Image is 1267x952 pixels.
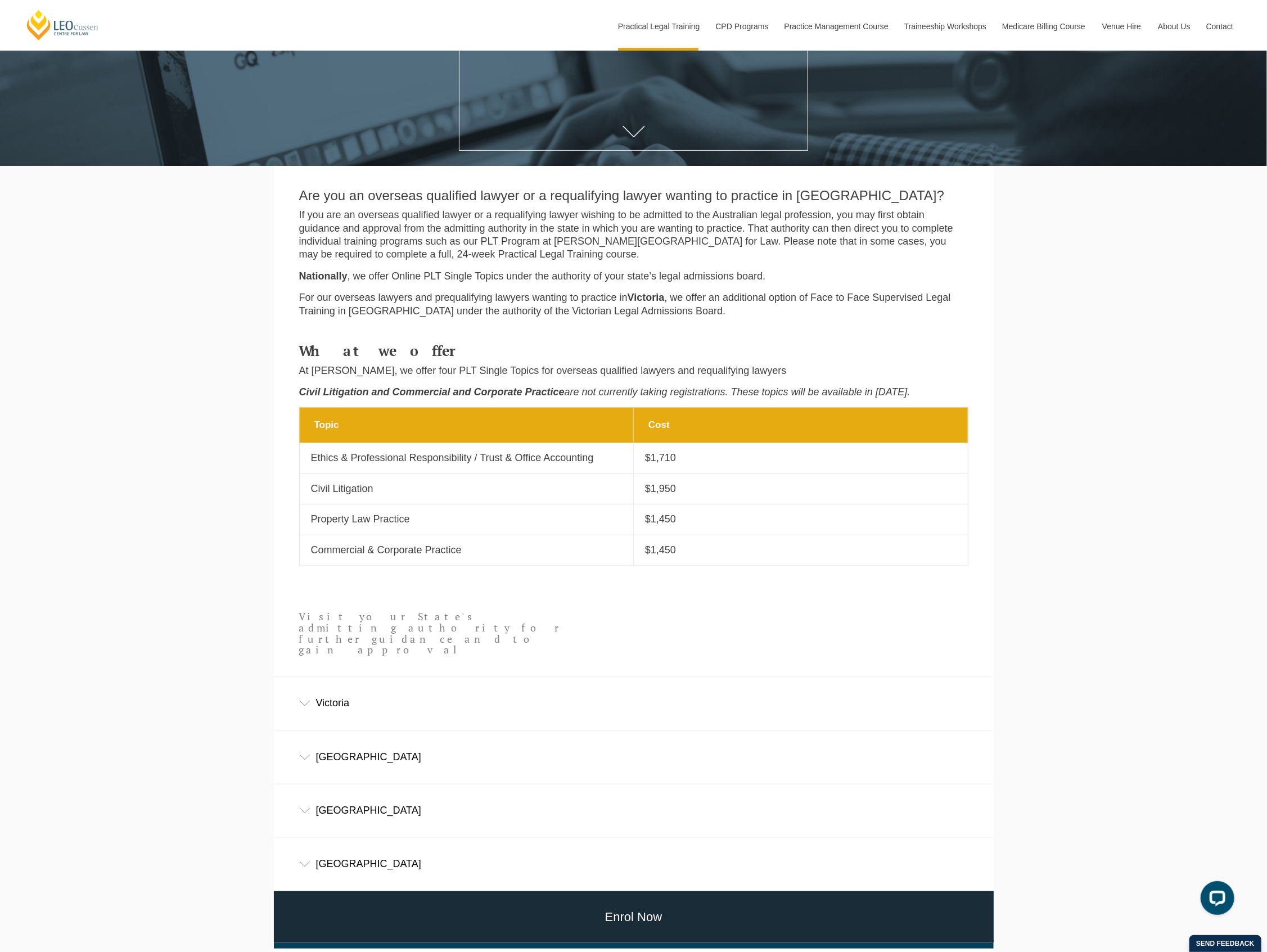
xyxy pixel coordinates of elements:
[645,482,957,495] p: $1,950
[299,341,459,360] strong: What we offer
[776,2,896,51] a: Practice Management Course
[25,9,100,41] a: [PERSON_NAME] Centre for Law
[1149,2,1198,51] a: About Us
[707,2,775,51] a: CPD Programs
[299,270,968,283] p: , we offer Online PLT Single Topics under the authority of your state’s legal admissions board.
[645,513,957,526] p: $1,450
[311,544,623,557] p: Commercial & Corporate Practice
[274,731,994,783] div: [GEOGRAPHIC_DATA]
[299,408,634,443] th: Topic
[299,270,348,282] strong: Nationally
[634,408,968,443] th: Cost
[311,482,623,495] p: Civil Litigation
[565,386,910,398] em: are not currently taking registrations. These topics will be available in [DATE].
[271,891,997,944] a: Enrol Now
[274,784,994,837] div: [GEOGRAPHIC_DATA]
[896,2,994,51] a: Traineeship Workshops
[299,611,568,656] p: Visit your State's admitting authority for further guidance and to gain approval
[645,544,957,557] p: $1,450
[299,386,565,398] em: Civil Litigation and Commercial and Corporate Practice
[628,292,665,303] strong: Victoria
[274,838,994,890] div: [GEOGRAPHIC_DATA]
[645,452,957,464] p: $1,710
[299,188,968,203] h2: Are you an overseas qualified lawyer or a requalifying lawyer wanting to practice in [GEOGRAPHIC_...
[1198,2,1242,51] a: Contact
[299,209,968,261] p: If you are an overseas qualified lawyer or a requalifying lawyer wishing to be admitted to the Au...
[994,2,1094,51] a: Medicare Billing Course
[311,452,623,464] p: Ethics & Professional Responsibility / Trust & Office Accounting
[1094,2,1149,51] a: Venue Hire
[299,364,968,377] p: At [PERSON_NAME], we offer four PLT Single Topics for overseas qualified lawyers and requalifying...
[610,2,707,51] a: Practical Legal Training
[274,677,994,729] div: Victoria
[299,291,968,318] p: For our overseas lawyers and prequalifying lawyers wanting to practice in , we offer an additiona...
[1192,877,1239,924] iframe: LiveChat chat widget
[311,513,623,526] p: Property Law Practice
